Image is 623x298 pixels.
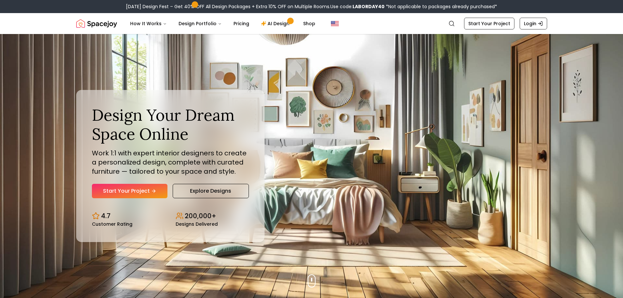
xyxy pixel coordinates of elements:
[298,17,320,30] a: Shop
[125,17,172,30] button: How It Works
[353,3,385,10] b: LABORDAY40
[331,20,339,27] img: United States
[92,149,249,176] p: Work 1:1 with expert interior designers to create a personalized design, complete with curated fu...
[228,17,254,30] a: Pricing
[385,3,497,10] span: *Not applicable to packages already purchased*
[185,211,216,220] p: 200,000+
[176,222,218,226] small: Designs Delivered
[76,17,117,30] a: Spacejoy
[92,184,167,198] a: Start Your Project
[126,3,497,10] div: [DATE] Design Fest – Get 40% OFF All Design Packages + Extra 10% OFF on Multiple Rooms.
[125,17,320,30] nav: Main
[76,13,547,34] nav: Global
[92,106,249,143] h1: Design Your Dream Space Online
[464,18,514,29] a: Start Your Project
[101,211,111,220] p: 4.7
[520,18,547,29] a: Login
[76,17,117,30] img: Spacejoy Logo
[92,206,249,226] div: Design stats
[330,3,385,10] span: Use code:
[92,222,132,226] small: Customer Rating
[256,17,297,30] a: AI Design
[173,184,249,198] a: Explore Designs
[173,17,227,30] button: Design Portfolio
